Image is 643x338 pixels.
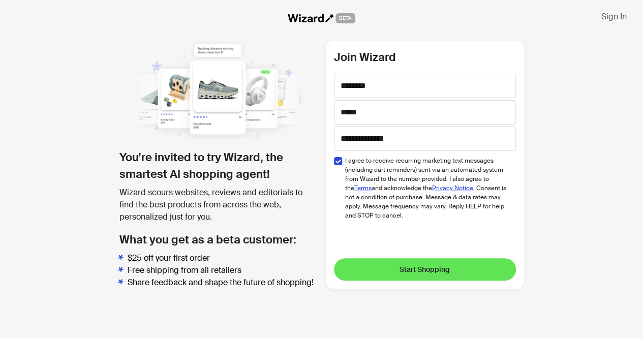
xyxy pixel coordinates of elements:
h1: You’re invited to try Wizard, the smartest AI shopping agent! [119,149,318,182]
li: Free shipping from all retailers [128,264,318,276]
h2: Join Wizard [334,49,516,66]
span: BETA [335,13,355,23]
a: Terms [354,184,372,192]
span: I agree to receive recurring marketing text messages (including cart reminders) sent via an autom... [345,156,508,220]
span: Start Shopping [400,265,450,274]
h2: What you get as a beta customer: [119,231,318,248]
button: Sign In [593,8,635,24]
span: Sign In [601,11,627,22]
li: $25 off your first order [128,252,318,264]
li: Share feedback and shape the future of shopping! [128,276,318,289]
a: Privacy Notice [432,184,473,192]
div: Wizard scours websites, reviews and editorials to find the best products from across the web, per... [119,187,318,223]
button: Start Shopping [334,258,516,281]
